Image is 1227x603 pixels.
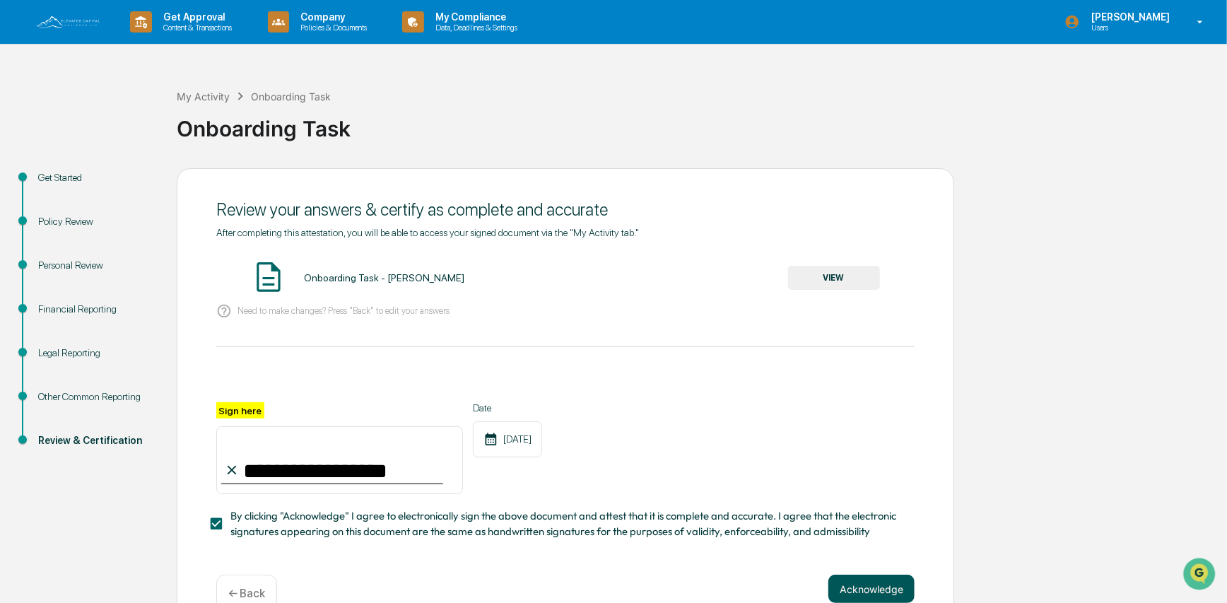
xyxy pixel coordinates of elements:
[38,258,154,273] div: Personal Review
[177,105,1220,141] div: Onboarding Task
[473,402,542,414] label: Date
[251,90,331,103] div: Onboarding Task
[237,305,450,316] p: Need to make changes? Press "Back" to edit your answers
[28,205,89,219] span: Data Lookup
[230,508,903,540] span: By clicking "Acknowledge" I agree to electronically sign the above document and attest that it is...
[788,266,880,290] button: VIEW
[251,259,286,295] img: Document Icon
[38,214,154,229] div: Policy Review
[38,346,154,361] div: Legal Reporting
[38,170,154,185] div: Get Started
[100,239,171,250] a: Powered byPylon
[34,14,102,30] img: logo
[216,199,915,220] div: Review your answers & certify as complete and accurate
[38,302,154,317] div: Financial Reporting
[8,172,97,198] a: 🖐️Preclearance
[828,575,915,603] button: Acknowledge
[14,108,40,134] img: 1746055101610-c473b297-6a78-478c-a979-82029cc54cd1
[14,206,25,218] div: 🔎
[102,180,114,191] div: 🗄️
[14,30,257,52] p: How can we help?
[48,108,232,122] div: Start new chat
[38,390,154,404] div: Other Common Reporting
[8,199,95,225] a: 🔎Data Lookup
[1182,556,1220,595] iframe: Open customer support
[1080,11,1177,23] p: [PERSON_NAME]
[177,90,230,103] div: My Activity
[240,112,257,129] button: Start new chat
[97,172,181,198] a: 🗄️Attestations
[289,23,374,33] p: Policies & Documents
[152,23,240,33] p: Content & Transactions
[216,227,639,238] span: After completing this attestation, you will be able to access your signed document via the "My Ac...
[1080,23,1177,33] p: Users
[48,122,179,134] div: We're available if you need us!
[228,587,265,600] p: ← Back
[117,178,175,192] span: Attestations
[14,180,25,191] div: 🖐️
[424,23,524,33] p: Data, Deadlines & Settings
[424,11,524,23] p: My Compliance
[304,272,464,283] div: Onboarding Task - [PERSON_NAME]
[28,178,91,192] span: Preclearance
[216,402,264,418] label: Sign here
[473,421,542,457] div: [DATE]
[152,11,240,23] p: Get Approval
[38,433,154,448] div: Review & Certification
[289,11,374,23] p: Company
[141,240,171,250] span: Pylon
